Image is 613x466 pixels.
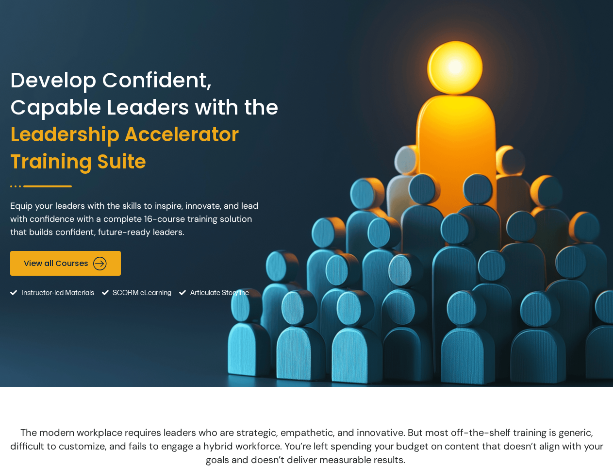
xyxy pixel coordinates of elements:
span: Leadership Accelerator Training Suite [10,121,304,176]
h2: Develop Confident, Capable Leaders with the [10,67,304,176]
span: SCORM eLearning [110,281,171,305]
a: View all Courses [10,251,121,276]
span: View all Courses [24,259,88,268]
span: Articulate Storyline [188,281,249,305]
p: Equip your leaders with the skills to inspire, innovate, and lead with confidence with a complete... [10,200,263,239]
span: The modern workplace requires leaders who are strategic, empathetic, and innovative. But most off... [10,426,603,466]
span: Instructor-led Materials [19,281,94,305]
